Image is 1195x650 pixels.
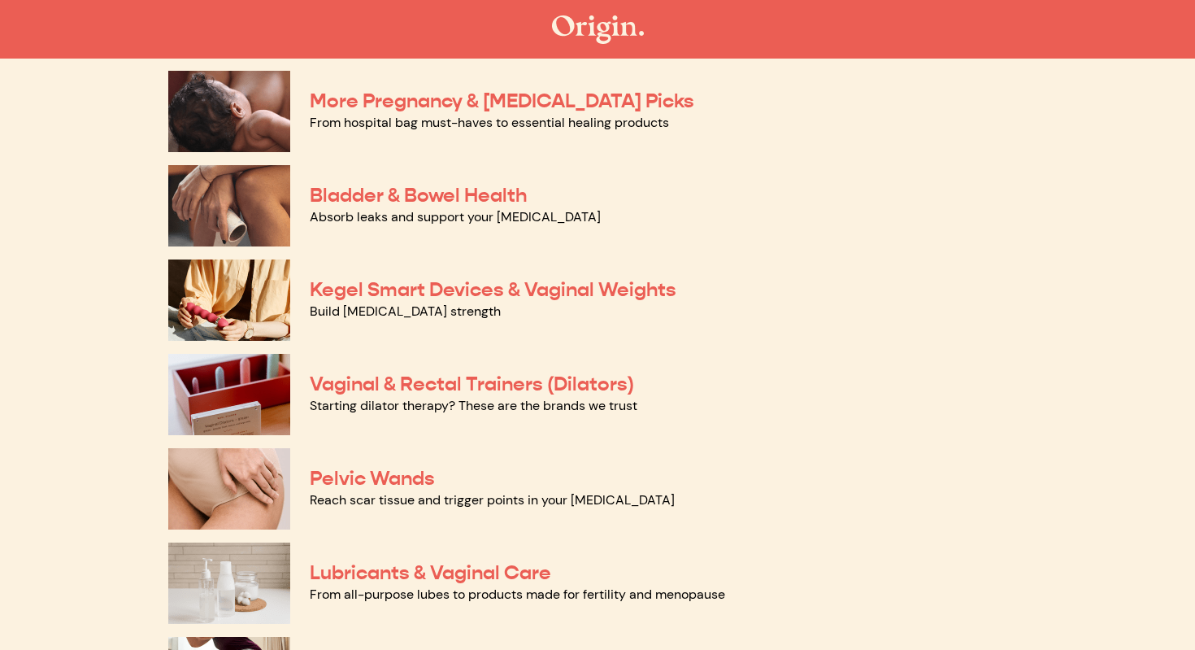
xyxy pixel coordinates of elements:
[310,303,501,320] a: Build [MEDICAL_DATA] strength
[310,397,637,414] a: Starting dilator therapy? These are the brands we trust
[168,354,290,435] img: Vaginal & Rectal Trainers (Dilators)
[310,89,694,113] a: More Pregnancy & [MEDICAL_DATA] Picks
[552,15,644,44] img: The Origin Shop
[168,448,290,530] img: Pelvic Wands
[168,543,290,624] img: Lubricants & Vaginal Care
[168,71,290,152] img: More Pregnancy & Postpartum Picks
[310,183,527,207] a: Bladder & Bowel Health
[310,372,634,396] a: Vaginal & Rectal Trainers (Dilators)
[310,561,551,585] a: Lubricants & Vaginal Care
[310,114,669,131] a: From hospital bag must-haves to essential healing products
[310,277,676,302] a: Kegel Smart Devices & Vaginal Weights
[310,466,435,491] a: Pelvic Wands
[310,491,675,508] a: Reach scar tissue and trigger points in your [MEDICAL_DATA]
[310,586,725,603] a: From all-purpose lubes to products made for fertility and menopause
[168,260,290,341] img: Kegel Smart Devices & Vaginal Weights
[168,165,290,246] img: Bladder & Bowel Health
[310,208,601,225] a: Absorb leaks and support your [MEDICAL_DATA]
